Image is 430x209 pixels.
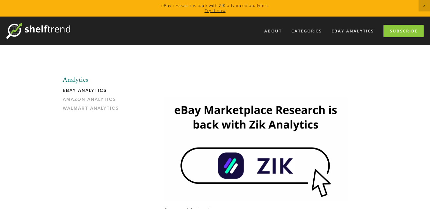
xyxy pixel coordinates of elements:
[6,23,70,39] img: ShelfTrend
[287,26,326,36] div: Categories
[63,97,124,106] a: Amazon Analytics
[205,8,226,13] a: Try it now
[260,26,286,36] a: About
[63,76,124,84] li: Analytics
[383,25,424,37] a: Subscribe
[164,97,348,201] img: Zik Analytics Sponsored Ad
[327,26,378,36] a: eBay Analytics
[63,88,124,97] a: eBay Analytics
[63,106,124,115] a: Walmart Analytics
